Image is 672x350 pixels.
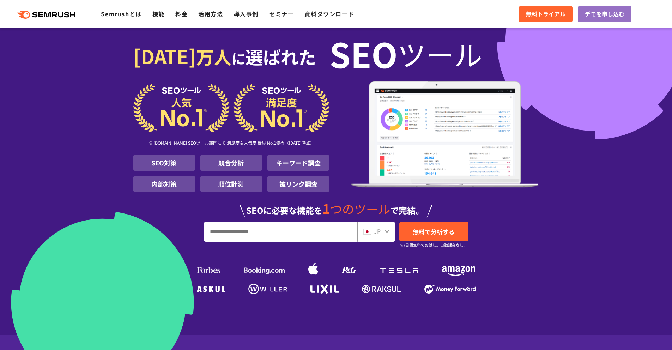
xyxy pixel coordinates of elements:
li: 内部対策 [133,176,195,192]
span: デモを申し込む [585,10,624,19]
span: JP [374,227,381,235]
span: 万人 [196,44,231,69]
a: 無料トライアル [519,6,573,22]
small: ※7日間無料でお試し。自動課金なし。 [399,242,467,248]
li: 競合分析 [200,155,262,171]
div: ※ [DOMAIN_NAME] SEOツール部門にて 満足度＆人気度 世界 No.1獲得（[DATE]時点） [133,132,329,155]
a: 機能 [152,10,165,18]
a: 資料ダウンロード [304,10,354,18]
span: SEO [329,40,398,68]
li: 順位計測 [200,176,262,192]
a: Semrushとは [101,10,141,18]
span: 無料で分析する [413,227,455,236]
span: に [231,48,246,68]
span: ツール [398,40,482,68]
input: URL、キーワードを入力してください [204,222,357,241]
span: [DATE] [133,42,196,70]
li: SEO対策 [133,155,195,171]
span: で完結。 [390,204,424,216]
a: デモを申し込む [578,6,631,22]
li: 被リンク調査 [267,176,329,192]
span: つのツール [330,200,390,217]
span: 選ばれた [246,44,316,69]
a: 無料で分析する [399,222,468,241]
span: 無料トライアル [526,10,565,19]
a: 導入事例 [234,10,259,18]
a: セミナー [269,10,294,18]
a: 活用方法 [198,10,223,18]
div: SEOに必要な機能を [133,195,539,218]
span: 1 [322,199,330,218]
li: キーワード調査 [267,155,329,171]
a: 料金 [175,10,188,18]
